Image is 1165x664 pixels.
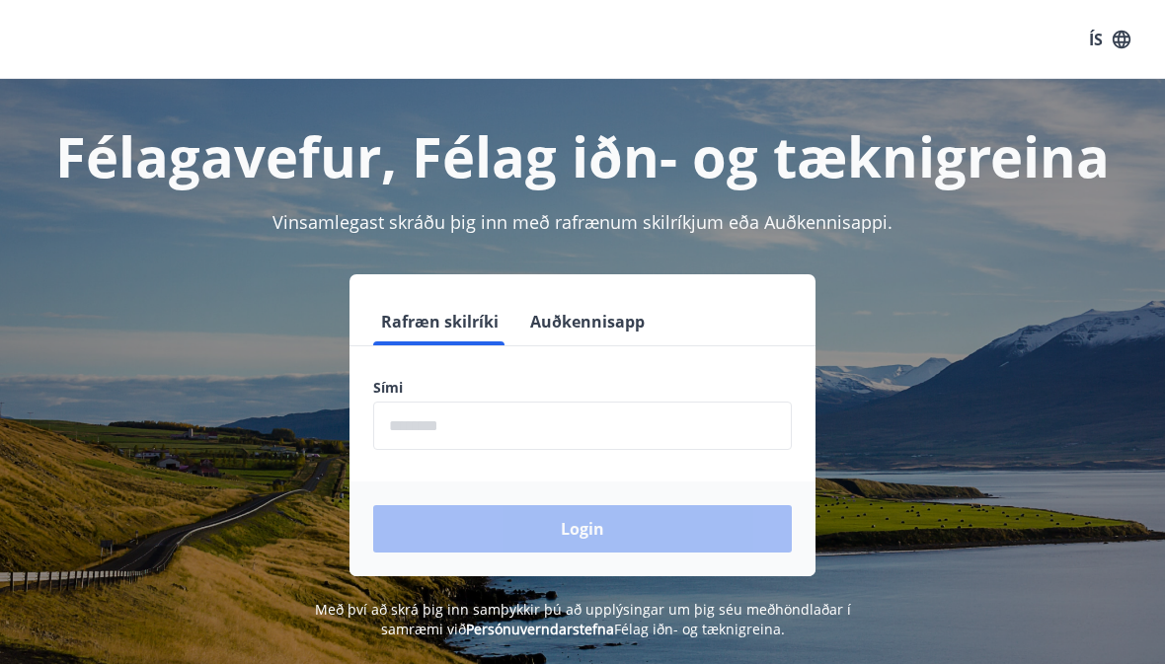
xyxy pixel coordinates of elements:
button: ÍS [1078,22,1141,57]
label: Sími [373,378,792,398]
span: Með því að skrá þig inn samþykkir þú að upplýsingar um þig séu meðhöndlaðar í samræmi við Félag i... [315,600,851,638]
a: Persónuverndarstefna [466,620,614,638]
button: Auðkennisapp [522,298,653,345]
span: Vinsamlegast skráðu þig inn með rafrænum skilríkjum eða Auðkennisappi. [272,210,893,234]
h1: Félagavefur, Félag iðn- og tæknigreina [24,118,1141,193]
button: Rafræn skilríki [373,298,506,345]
